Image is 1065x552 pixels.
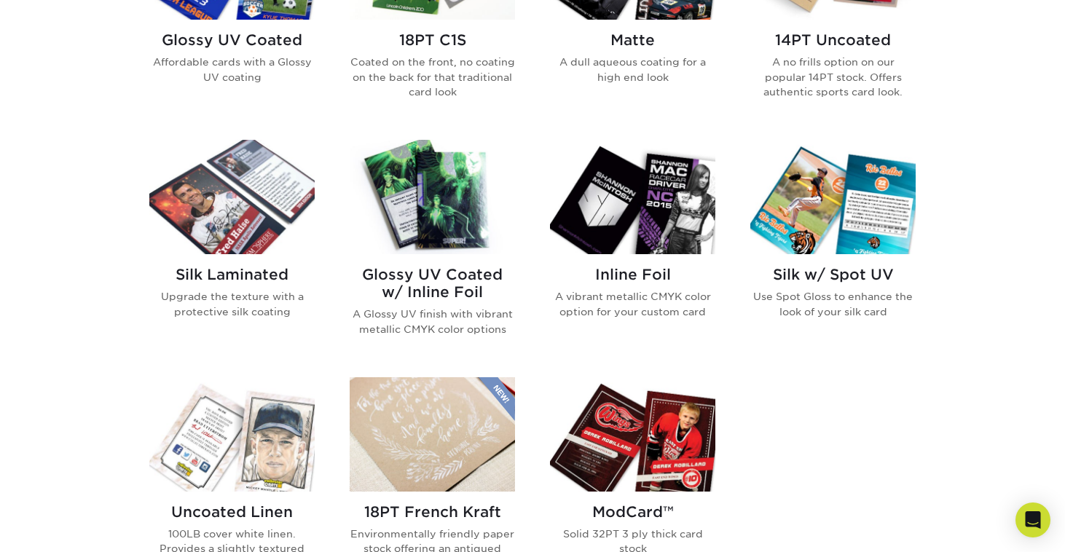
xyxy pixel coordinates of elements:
[350,503,515,521] h2: 18PT French Kraft
[550,503,715,521] h2: ModCard™
[1015,502,1050,537] div: Open Intercom Messenger
[550,31,715,49] h2: Matte
[350,266,515,301] h2: Glossy UV Coated w/ Inline Foil
[149,55,315,84] p: Affordable cards with a Glossy UV coating
[550,140,715,254] img: Inline Foil Trading Cards
[750,140,916,254] img: Silk w/ Spot UV Trading Cards
[750,55,916,99] p: A no frills option on our popular 14PT stock. Offers authentic sports card look.
[750,140,916,360] a: Silk w/ Spot UV Trading Cards Silk w/ Spot UV Use Spot Gloss to enhance the look of your silk card
[479,377,515,421] img: New Product
[350,377,515,492] img: 18PT French Kraft Trading Cards
[149,289,315,319] p: Upgrade the texture with a protective silk coating
[350,140,515,360] a: Glossy UV Coated w/ Inline Foil Trading Cards Glossy UV Coated w/ Inline Foil A Glossy UV finish ...
[750,266,916,283] h2: Silk w/ Spot UV
[350,31,515,49] h2: 18PT C1S
[550,266,715,283] h2: Inline Foil
[750,289,916,319] p: Use Spot Gloss to enhance the look of your silk card
[350,307,515,336] p: A Glossy UV finish with vibrant metallic CMYK color options
[149,266,315,283] h2: Silk Laminated
[149,140,315,360] a: Silk Laminated Trading Cards Silk Laminated Upgrade the texture with a protective silk coating
[550,289,715,319] p: A vibrant metallic CMYK color option for your custom card
[149,140,315,254] img: Silk Laminated Trading Cards
[149,377,315,492] img: Uncoated Linen Trading Cards
[550,55,715,84] p: A dull aqueous coating for a high end look
[350,140,515,254] img: Glossy UV Coated w/ Inline Foil Trading Cards
[149,31,315,49] h2: Glossy UV Coated
[550,140,715,360] a: Inline Foil Trading Cards Inline Foil A vibrant metallic CMYK color option for your custom card
[149,503,315,521] h2: Uncoated Linen
[550,377,715,492] img: ModCard™ Trading Cards
[350,55,515,99] p: Coated on the front, no coating on the back for that traditional card look
[750,31,916,49] h2: 14PT Uncoated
